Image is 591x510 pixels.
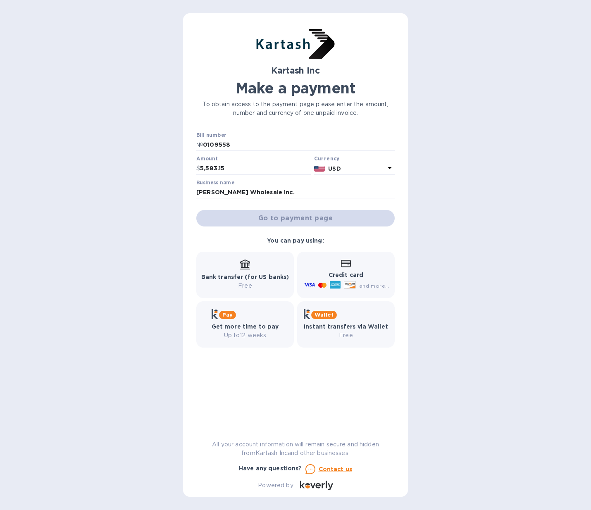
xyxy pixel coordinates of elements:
[319,466,353,472] u: Contact us
[196,180,234,185] label: Business name
[196,100,395,117] p: To obtain access to the payment page please enter the amount, number and currency of one unpaid i...
[304,323,388,330] b: Instant transfers via Wallet
[196,440,395,458] p: All your account information will remain secure and hidden from Kartash Inc and other businesses.
[196,186,395,199] input: Enter business name
[329,272,363,278] b: Credit card
[196,164,200,173] p: $
[196,157,217,162] label: Amount
[196,141,203,149] p: №
[201,274,289,280] b: Bank transfer (for US banks)
[267,237,324,244] b: You can pay using:
[314,155,340,162] b: Currency
[239,465,302,472] b: Have any questions?
[200,162,311,175] input: 0.00
[304,331,388,340] p: Free
[201,281,289,290] p: Free
[328,165,341,172] b: USD
[258,481,293,490] p: Powered by
[315,312,334,318] b: Wallet
[212,323,279,330] b: Get more time to pay
[196,133,226,138] label: Bill number
[203,139,395,151] input: Enter bill number
[359,283,389,289] span: and more...
[196,79,395,97] h1: Make a payment
[271,65,319,76] b: Kartash Inc
[314,166,325,172] img: USD
[212,331,279,340] p: Up to 12 weeks
[222,312,233,318] b: Pay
